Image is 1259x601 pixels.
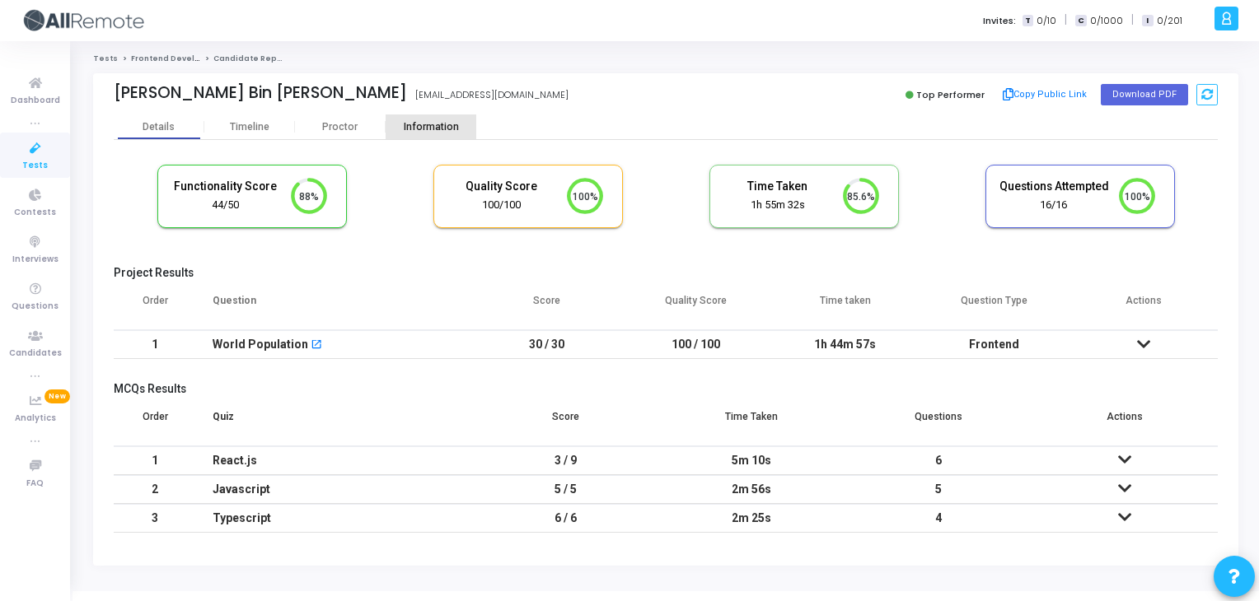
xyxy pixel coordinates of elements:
[770,284,920,330] th: Time taken
[1032,400,1218,446] th: Actions
[447,179,557,193] h5: Quality Score
[845,504,1032,533] td: 4
[196,400,472,446] th: Quiz
[311,340,322,352] mat-icon: open_in_new
[999,179,1109,193] h5: Questions Attempted
[114,475,196,504] td: 2
[1023,15,1033,27] span: T
[920,330,1069,359] td: Frontend
[12,253,59,267] span: Interviews
[658,400,845,446] th: Time Taken
[114,266,1218,280] h5: Project Results
[114,284,196,330] th: Order
[22,159,48,173] span: Tests
[196,284,472,330] th: Question
[916,88,985,101] span: Top Performer
[114,400,196,446] th: Order
[920,284,1069,330] th: Question Type
[386,121,476,133] div: Information
[114,504,196,533] td: 3
[999,198,1109,213] div: 16/16
[171,198,281,213] div: 44/50
[1157,14,1182,28] span: 0/201
[213,54,289,63] span: Candidate Report
[472,284,621,330] th: Score
[114,330,196,359] td: 1
[171,179,281,193] h5: Functionality Score
[1142,15,1153,27] span: I
[213,447,456,474] div: React.js
[1069,284,1218,330] th: Actions
[131,54,232,63] a: Frontend Developer (L5)
[472,446,658,475] td: 3 / 9
[845,400,1032,446] th: Questions
[143,121,175,133] div: Details
[9,347,62,361] span: Candidates
[230,121,269,133] div: Timeline
[472,504,658,533] td: 6 / 6
[415,88,569,102] div: [EMAIL_ADDRESS][DOMAIN_NAME]
[12,300,59,314] span: Questions
[1065,12,1067,29] span: |
[621,330,770,359] td: 100 / 100
[114,382,1218,396] h5: MCQs Results
[723,198,833,213] div: 1h 55m 32s
[1090,14,1123,28] span: 0/1000
[998,82,1093,107] button: Copy Public Link
[447,198,557,213] div: 100/100
[15,412,56,426] span: Analytics
[11,94,60,108] span: Dashboard
[295,121,386,133] div: Proctor
[21,4,144,37] img: logo
[675,476,828,503] div: 2m 56s
[675,505,828,532] div: 2m 25s
[213,331,308,358] div: World Population
[472,475,658,504] td: 5 / 5
[845,475,1032,504] td: 5
[213,476,456,503] div: Javascript
[770,330,920,359] td: 1h 44m 57s
[472,400,658,446] th: Score
[675,447,828,474] div: 5m 10s
[114,83,407,102] div: [PERSON_NAME] Bin [PERSON_NAME]
[983,14,1016,28] label: Invites:
[26,477,44,491] span: FAQ
[845,446,1032,475] td: 6
[114,446,196,475] td: 1
[1131,12,1134,29] span: |
[472,330,621,359] td: 30 / 30
[213,505,456,532] div: Typescript
[44,389,70,403] span: New
[93,54,118,63] a: Tests
[93,54,1238,64] nav: breadcrumb
[621,284,770,330] th: Quality Score
[1075,15,1086,27] span: C
[14,206,56,220] span: Contests
[1101,84,1188,105] button: Download PDF
[1037,14,1056,28] span: 0/10
[723,179,833,193] h5: Time Taken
